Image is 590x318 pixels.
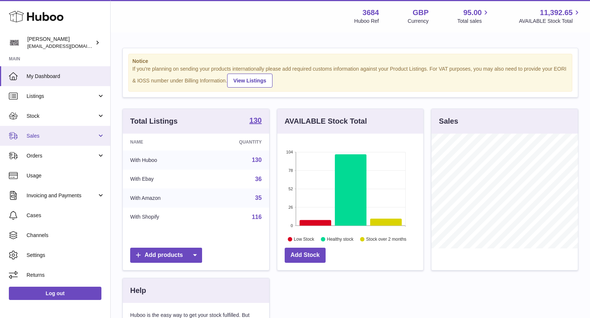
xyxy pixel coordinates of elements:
[366,237,406,242] text: Stock over 2 months
[288,205,293,209] text: 26
[27,192,97,199] span: Invoicing and Payments
[9,287,101,300] a: Log out
[123,151,203,170] td: With Huboo
[457,18,490,25] span: Total sales
[439,116,458,126] h3: Sales
[27,272,105,279] span: Returns
[291,223,293,228] text: 0
[27,212,105,219] span: Cases
[249,117,261,124] strong: 130
[413,8,428,18] strong: GBP
[203,134,269,151] th: Quantity
[354,18,379,25] div: Huboo Ref
[27,232,105,239] span: Channels
[27,113,97,120] span: Stock
[327,237,354,242] text: Healthy stock
[9,37,20,48] img: theinternationalventure@gmail.com
[27,252,105,259] span: Settings
[252,214,262,220] a: 116
[123,188,203,208] td: With Amazon
[362,8,379,18] strong: 3684
[132,66,568,88] div: If you're planning on sending your products internationally please add required customs informati...
[27,73,105,80] span: My Dashboard
[123,134,203,151] th: Name
[285,116,367,126] h3: AVAILABLE Stock Total
[130,286,146,296] h3: Help
[252,157,262,163] a: 130
[27,152,97,159] span: Orders
[249,117,261,126] a: 130
[457,8,490,25] a: 95.00 Total sales
[27,43,108,49] span: [EMAIL_ADDRESS][DOMAIN_NAME]
[27,132,97,139] span: Sales
[130,248,202,263] a: Add products
[540,8,573,18] span: 11,392.65
[27,36,94,50] div: [PERSON_NAME]
[463,8,482,18] span: 95.00
[27,93,97,100] span: Listings
[286,150,293,154] text: 104
[519,8,581,25] a: 11,392.65 AVAILABLE Stock Total
[408,18,429,25] div: Currency
[130,116,178,126] h3: Total Listings
[132,58,568,65] strong: Notice
[288,168,293,173] text: 78
[123,170,203,189] td: With Ebay
[123,208,203,227] td: With Shopify
[227,74,273,88] a: View Listings
[519,18,581,25] span: AVAILABLE Stock Total
[294,237,315,242] text: Low Stock
[288,187,293,191] text: 52
[27,172,105,179] span: Usage
[285,248,326,263] a: Add Stock
[255,176,262,182] a: 36
[255,195,262,201] a: 35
